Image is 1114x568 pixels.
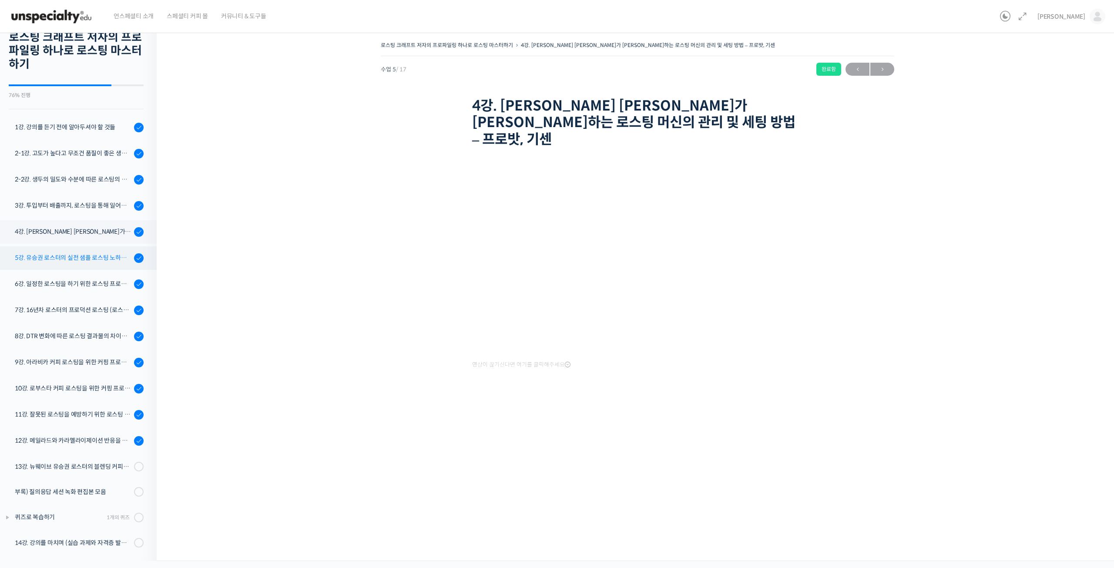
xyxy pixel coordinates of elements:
[15,436,131,445] div: 12강. 메일라드와 카라멜라이제이션 반응을 알아보고 실전 로스팅에 적용하기
[134,289,145,296] span: 설정
[472,361,570,368] span: 영상이 끊기신다면 여기를 클릭해주세요
[9,93,144,98] div: 76% 진행
[15,148,131,158] div: 2-1강. 고도가 높다고 무조건 품질이 좋은 생두가 아닌 이유 (로스팅을 위한 생두 이론 Part 1)
[9,30,144,71] h2: 로스팅 크래프트 저자의 프로파일링 하나로 로스팅 마스터하기
[15,201,131,210] div: 3강. 투입부터 배출까지, 로스팅을 통해 일어나는 화학적 변화를 알아야 로스팅이 보인다
[15,331,131,341] div: 8강. DTR 변화에 따른 로스팅 결과물의 차이를 알아보고 실전에 적용하자
[15,487,131,497] div: 부록) 질의응답 세션 녹화 편집본 모음
[15,410,131,419] div: 11강. 잘못된 로스팅을 예방하기 위한 로스팅 디팩트 파헤치기 (언더, 칩핑, 베이크, 스코칭)
[472,97,803,148] h1: 4강. [PERSON_NAME] [PERSON_NAME]가 [PERSON_NAME]하는 로스팅 머신의 관리 및 세팅 방법 – 프로밧, 기센
[15,462,131,471] div: 13강. 뉴웨이브 유승권 로스터의 블렌딩 커피를 디자인 노하우
[846,64,869,75] span: ←
[396,66,406,73] span: / 17
[381,67,406,72] span: 수업 5
[870,63,894,76] a: 다음→
[15,175,131,184] div: 2-2강. 생두의 밀도와 수분에 따른 로스팅의 변화 (로스팅을 위한 생두 이론 Part 2)
[816,63,841,76] div: 완료함
[521,42,775,48] a: 4강. [PERSON_NAME] [PERSON_NAME]가 [PERSON_NAME]하는 로스팅 머신의 관리 및 세팅 방법 – 프로밧, 기센
[1037,13,1085,20] span: [PERSON_NAME]
[57,276,112,298] a: 대화
[15,122,131,132] div: 1강. 강의를 듣기 전에 알아두셔야 할 것들
[15,279,131,289] div: 6강. 일정한 로스팅을 하기 위한 로스팅 프로파일링 노하우
[15,305,131,315] div: 7강. 16년차 로스터의 프로덕션 로스팅 (로스팅 포인트별 브루잉, 에스프레소 로스팅 노하우)
[381,42,513,48] a: 로스팅 크래프트 저자의 프로파일링 하나로 로스팅 마스터하기
[15,538,131,548] div: 14강. 강의를 마치며 (실습 과제와 자격증 발급 안내)
[15,227,131,236] div: 4강. [PERSON_NAME] [PERSON_NAME]가 [PERSON_NAME]하는 로스팅 머신의 관리 및 세팅 방법 - 프로밧, 기센
[3,276,57,298] a: 홈
[15,383,131,393] div: 10강. 로부스타 커피 로스팅을 위한 커핑 프로토콜과 샘플 로스팅
[80,289,90,296] span: 대화
[15,512,104,522] div: 퀴즈로 복습하기
[846,63,869,76] a: ←이전
[15,357,131,367] div: 9강. 아라비카 커피 로스팅을 위한 커핑 프로토콜과 샘플 로스팅
[107,513,130,521] div: 1개의 퀴즈
[15,253,131,262] div: 5강. 유승권 로스터의 실전 샘플 로스팅 노하우 (에티오피아 워시드 G1)
[870,64,894,75] span: →
[27,289,33,296] span: 홈
[112,276,167,298] a: 설정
